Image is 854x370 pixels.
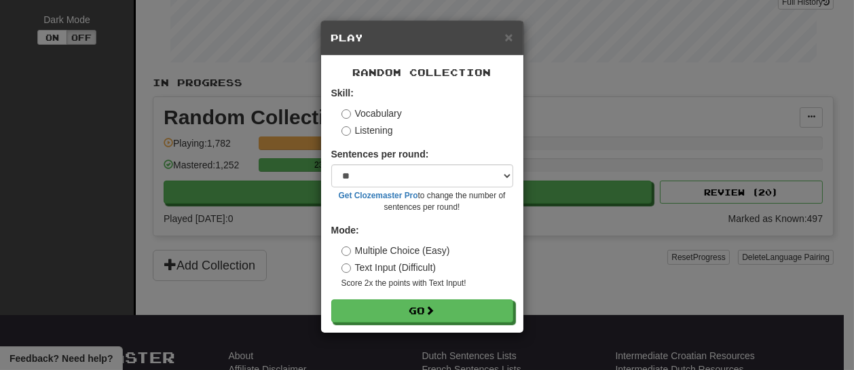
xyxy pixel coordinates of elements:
[341,126,351,136] input: Listening
[331,88,354,98] strong: Skill:
[331,225,359,236] strong: Mode:
[339,191,418,200] a: Get Clozemaster Pro
[341,109,351,119] input: Vocabulary
[341,278,513,289] small: Score 2x the points with Text Input !
[331,190,513,213] small: to change the number of sentences per round!
[331,147,429,161] label: Sentences per round:
[504,29,513,45] span: ×
[341,246,351,256] input: Multiple Choice (Easy)
[341,263,351,273] input: Text Input (Difficult)
[331,31,513,45] h5: Play
[341,244,450,257] label: Multiple Choice (Easy)
[353,67,491,78] span: Random Collection
[341,261,437,274] label: Text Input (Difficult)
[341,107,402,120] label: Vocabulary
[331,299,513,322] button: Go
[504,30,513,44] button: Close
[341,124,393,137] label: Listening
